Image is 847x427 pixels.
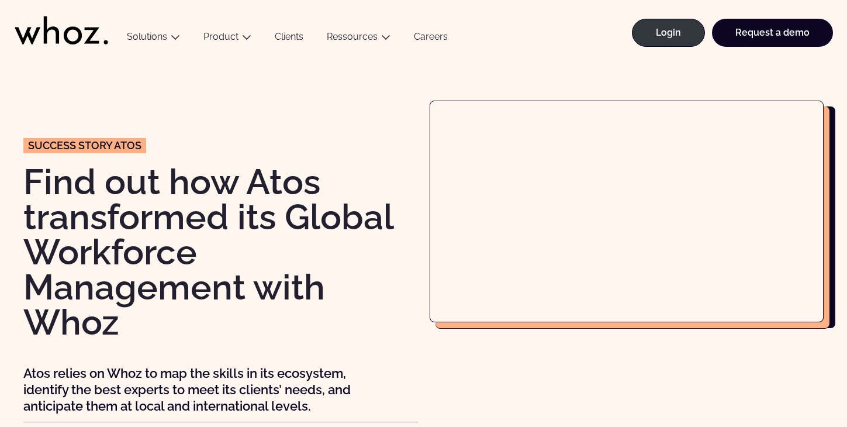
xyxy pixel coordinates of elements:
[327,31,378,42] a: Ressources
[263,31,315,47] a: Clients
[23,365,378,414] p: Atos relies on Whoz to map the skills in its ecosystem, identify the best experts to meet its cli...
[402,31,459,47] a: Careers
[23,164,418,340] h1: Find out how Atos transformed its Global Workforce Management with Whoz
[315,31,402,47] button: Ressources
[430,101,824,322] iframe: Atos transforms its Global Workforce Management with Whoz
[192,31,263,47] button: Product
[632,19,705,47] a: Login
[28,140,141,151] span: Success story ATOS
[712,19,833,47] a: Request a demo
[203,31,238,42] a: Product
[115,31,192,47] button: Solutions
